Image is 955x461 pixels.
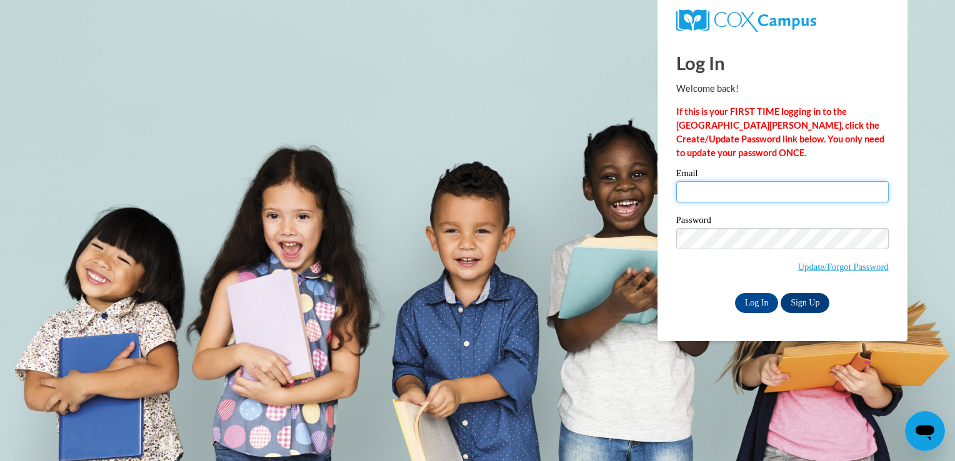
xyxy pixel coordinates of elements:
[676,9,889,32] a: COX Campus
[905,411,945,451] iframe: Button to launch messaging window
[735,293,779,313] input: Log In
[781,293,829,313] a: Sign Up
[676,82,889,96] p: Welcome back!
[676,216,889,228] label: Password
[676,169,889,181] label: Email
[676,9,816,32] img: COX Campus
[676,106,884,158] strong: If this is your FIRST TIME logging in to the [GEOGRAPHIC_DATA][PERSON_NAME], click the Create/Upd...
[676,50,889,76] h1: Log In
[798,262,889,272] a: Update/Forgot Password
